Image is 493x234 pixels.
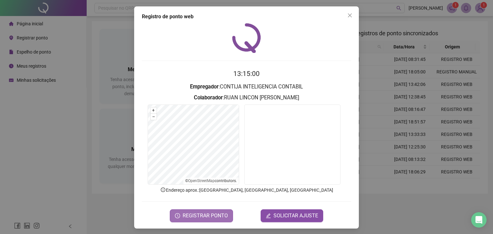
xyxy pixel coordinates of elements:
button: – [151,114,157,120]
time: 13:15:00 [233,70,260,78]
p: Endereço aprox. : [GEOGRAPHIC_DATA], [GEOGRAPHIC_DATA], [GEOGRAPHIC_DATA] [142,187,351,194]
span: close [347,13,352,18]
span: SOLICITAR AJUSTE [273,212,318,220]
span: REGISTRAR PONTO [183,212,228,220]
img: QRPoint [232,23,261,53]
span: info-circle [160,187,166,193]
span: clock-circle [175,213,180,218]
strong: Colaborador [194,95,223,101]
span: edit [266,213,271,218]
div: Registro de ponto web [142,13,351,21]
div: Open Intercom Messenger [471,212,487,228]
button: REGISTRAR PONTO [170,209,233,222]
strong: Empregador [190,84,219,90]
button: + [151,107,157,113]
h3: : RUAN LINCON [PERSON_NAME] [142,94,351,102]
button: editSOLICITAR AJUSTE [261,209,323,222]
button: Close [345,10,355,21]
a: OpenStreetMap [188,179,215,183]
li: © contributors. [185,179,237,183]
h3: : CONTIJA INTELIGENCIA CONTABIL [142,83,351,91]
